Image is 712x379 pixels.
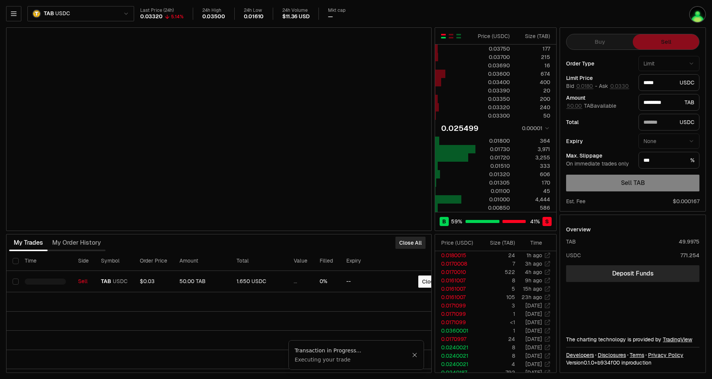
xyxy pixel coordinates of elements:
a: Disclosures [598,351,626,359]
time: 9h ago [525,277,542,284]
td: 1 [479,310,515,318]
td: 0.0161007 [435,285,479,293]
span: TAB available [566,102,616,109]
span: S [545,218,549,225]
time: [DATE] [525,302,542,309]
div: 0.03750 [476,45,510,53]
th: Value [288,251,314,271]
div: 333 [516,162,550,170]
span: B [442,218,446,225]
div: 215 [516,53,550,61]
div: 240 [516,104,550,111]
div: — [328,13,333,20]
div: 674 [516,70,550,78]
button: Close All [395,237,426,249]
div: 200 [516,95,550,103]
time: [DATE] [525,352,542,359]
time: [DATE] [525,361,542,368]
td: 24 [479,335,515,343]
a: Deposit Funds [566,265,699,282]
div: 0.03320 [140,13,163,20]
div: 16 [516,62,550,69]
td: 4 [479,360,515,368]
span: TAB [44,10,54,17]
div: 0.025499 [441,123,478,134]
div: 1.650 USDC [237,278,282,285]
div: 0% [320,278,334,285]
div: USDC [638,74,699,91]
div: Expiry [566,139,632,144]
div: 0.03690 [476,62,510,69]
div: 606 [516,170,550,178]
td: 792 [479,368,515,377]
td: 3 [479,301,515,310]
div: 24h Low [244,8,264,13]
span: USDC [113,278,128,285]
div: 0.03400 [476,78,510,86]
td: <1 [479,318,515,326]
div: 400 [516,78,550,86]
div: Last Price (24h) [140,8,184,13]
div: 24h Volume [282,8,309,13]
a: Terms [630,351,644,359]
td: 0.0170997 [435,335,479,343]
div: 0.01730 [476,145,510,153]
img: utf8 [689,6,706,23]
div: 0.01320 [476,170,510,178]
div: % [638,152,699,169]
td: 5 [479,285,515,293]
th: Side [72,251,95,271]
div: 0.03350 [476,95,510,103]
div: 0.01800 [476,137,510,145]
div: Time [522,239,542,247]
div: 3,971 [516,145,550,153]
span: b934f001affd6d52325ffa2f256de1e4dada005b [597,359,620,366]
td: 0.0161007 [435,276,479,285]
td: 0.0171099 [435,318,479,326]
button: My Trades [9,235,48,250]
div: Est. Fee [566,197,586,205]
th: Total [230,251,288,271]
div: Transaction in Progress... [295,347,412,354]
div: Size ( TAB ) [516,32,550,40]
div: 771.254 [680,252,699,259]
td: 105 [479,293,515,301]
div: ... [294,278,307,285]
div: 0.03600 [476,70,510,78]
td: -- [340,271,392,292]
iframe: Financial Chart [6,28,431,231]
div: 0.03390 [476,87,510,94]
th: Filled [314,251,340,271]
div: Order Type [566,61,632,66]
div: 0.03320 [476,104,510,111]
button: Select row [13,279,19,285]
div: 364 [516,137,550,145]
div: 4,444 [516,196,550,203]
div: 0.03500 [202,13,225,20]
div: 45 [516,187,550,195]
div: Price ( USDC ) [441,239,479,247]
div: 5.14% [171,14,184,20]
span: Ask [599,83,629,90]
td: 0.0170010 [435,268,479,276]
td: 0.0180015 [435,251,479,260]
time: [DATE] [525,311,542,317]
time: 15h ago [523,285,542,292]
button: My Order History [48,235,106,250]
button: None [638,134,699,149]
div: 0.01610 [244,13,264,20]
td: 8 [479,343,515,352]
time: 3h ago [525,260,542,267]
button: 0.00001 [520,124,550,133]
div: 0.01720 [476,154,510,161]
button: Close [412,352,418,358]
div: 0.01000 [476,196,510,203]
div: USDC [638,114,699,131]
td: 0.0170008 [435,260,479,268]
span: $0.03 [140,278,155,285]
td: 1 [479,326,515,335]
time: 4h ago [525,269,542,275]
time: 23h ago [522,294,542,301]
td: 0.0240187 [435,368,479,377]
div: Sell [78,278,89,285]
